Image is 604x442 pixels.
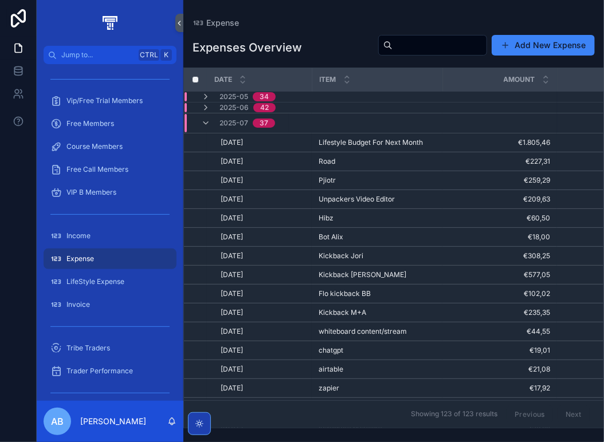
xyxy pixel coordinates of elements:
[66,188,116,197] span: VIP B Members
[320,75,336,84] span: Item
[221,195,243,204] span: [DATE]
[193,17,239,29] a: Expense
[162,50,171,60] span: K
[221,327,305,336] a: [DATE]
[44,226,177,246] a: Income
[66,231,91,240] span: Income
[319,327,407,336] span: whiteboard content/stream
[221,270,243,279] span: [DATE]
[221,346,305,355] a: [DATE]
[44,338,177,358] a: Tribe Traders
[221,365,243,374] span: [DATE]
[492,35,595,56] button: Add New Expense
[221,138,243,147] span: [DATE]
[449,270,550,279] span: €577,05
[44,248,177,269] a: Expense
[221,138,305,147] a: [DATE]
[319,365,343,374] span: airtable
[319,251,436,261] a: Kickback Jori
[319,195,436,204] a: Unpackers Video Editor
[449,289,550,298] a: €102,02
[449,138,550,147] a: €1.805,46
[44,159,177,180] a: Free Call Members
[219,103,249,112] span: 2025-06
[260,92,269,101] div: 34
[61,50,134,60] span: Jump to...
[221,270,305,279] a: [DATE]
[319,157,335,166] span: Road
[449,251,550,261] a: €308,25
[319,270,406,279] span: Kickback [PERSON_NAME]
[260,103,269,112] div: 42
[319,289,436,298] a: Flo kickback BB
[449,214,550,223] a: €60,50
[319,346,436,355] a: chatgpt
[66,277,124,286] span: LifeStyle Expense
[214,75,232,84] span: Date
[449,232,550,242] span: €18,00
[319,232,436,242] a: Bot Alix
[66,119,114,128] span: Free Members
[319,346,343,355] span: chatgpt
[319,251,363,261] span: Kickback Jori
[221,289,305,298] a: [DATE]
[319,138,423,147] span: Lifestyle Budget For Next Month
[319,384,436,393] a: zapier
[319,195,395,204] span: Unpackers Video Editor
[139,49,159,61] span: Ctrl
[449,195,550,204] a: €209,63
[449,327,550,336] a: €44,55
[319,176,436,185] a: Pjiotr
[260,119,268,128] div: 37
[221,308,305,317] a: [DATE]
[80,416,146,427] p: [PERSON_NAME]
[221,214,243,223] span: [DATE]
[100,14,119,32] img: App logo
[66,96,143,105] span: Vip/Free Trial Members
[449,308,550,317] a: €235,35
[221,327,243,336] span: [DATE]
[221,308,243,317] span: [DATE]
[449,157,550,166] a: €227,31
[66,142,123,151] span: Course Members
[221,251,243,261] span: [DATE]
[221,195,305,204] a: [DATE]
[219,119,248,128] span: 2025-07
[449,365,550,374] span: €21,08
[411,410,497,419] span: Showing 123 of 123 results
[319,289,371,298] span: Flo kickback BB
[319,176,336,185] span: Pjiotr
[44,46,177,64] button: Jump to...CtrlK
[206,17,239,29] span: Expense
[66,300,90,309] span: Invoice
[449,346,550,355] a: €19,01
[221,384,305,393] a: [DATE]
[449,384,550,393] span: €17,92
[319,308,366,317] span: Kickback M+A
[44,90,177,111] a: Vip/Free Trial Members
[221,157,243,166] span: [DATE]
[44,271,177,292] a: LifeStyle Expense
[44,136,177,157] a: Course Members
[221,214,305,223] a: [DATE]
[193,40,302,56] h1: Expenses Overview
[221,232,305,242] a: [DATE]
[319,384,339,393] span: zapier
[66,165,128,174] span: Free Call Members
[221,176,243,185] span: [DATE]
[221,289,243,298] span: [DATE]
[219,92,248,101] span: 2025-05
[449,176,550,185] a: €259,29
[221,365,305,374] a: [DATE]
[37,64,183,401] div: scrollable content
[319,365,436,374] a: airtable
